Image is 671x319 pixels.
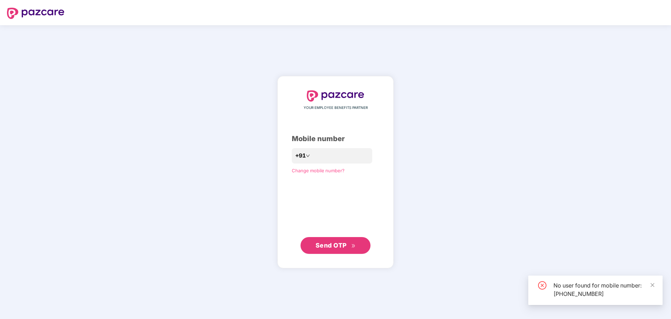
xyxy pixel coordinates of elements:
span: +91 [295,151,306,160]
div: No user found for mobile number: [PHONE_NUMBER] [553,281,654,298]
span: YOUR EMPLOYEE BENEFITS PARTNER [304,105,368,111]
span: close [650,283,655,287]
span: double-right [351,244,356,248]
div: Mobile number [292,133,379,144]
button: Send OTPdouble-right [301,237,370,254]
img: logo [307,90,364,102]
span: Send OTP [316,242,347,249]
span: down [306,154,310,158]
img: logo [7,8,64,19]
a: Change mobile number? [292,168,345,173]
span: close-circle [538,281,546,290]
